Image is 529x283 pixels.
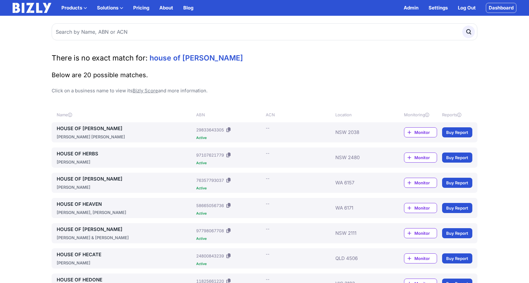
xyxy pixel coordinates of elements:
div: [PERSON_NAME] [57,159,194,165]
span: Monitor [414,255,437,262]
a: HOUSE OF [PERSON_NAME] [57,125,194,132]
a: Log Out [458,4,476,12]
div: Active [196,212,263,215]
div: NSW 2038 [335,125,385,140]
a: Monitor [404,228,437,238]
div: -- [266,276,270,282]
a: Monitor [404,127,437,137]
div: Active [196,161,263,165]
div: 58665056736 [196,202,224,209]
a: HOUSE OF HEAVEN [57,200,194,208]
span: Monitor [414,154,437,161]
a: HOUSE OF HERBS [57,150,194,158]
button: Products [61,4,87,12]
a: Admin [404,4,418,12]
div: NSW 2480 [335,150,385,165]
a: Settings [429,4,448,12]
a: Buy Report [442,153,472,163]
div: 97107621779 [196,152,224,158]
span: house of [PERSON_NAME] [150,54,243,62]
div: -- [266,251,270,257]
a: Dashboard [486,3,516,13]
div: -- [266,175,270,182]
div: [PERSON_NAME], [PERSON_NAME] [57,209,194,216]
a: Monitor [404,203,437,213]
div: NSW 2111 [335,226,385,241]
div: WA 6171 [335,200,385,216]
div: Active [196,187,263,190]
span: Monitor [414,205,437,211]
div: Monitoring [404,112,437,118]
div: -- [266,226,270,232]
span: Monitor [414,180,437,186]
div: [PERSON_NAME] [57,184,194,190]
span: There is no exact match for: [52,54,148,62]
a: HOUSE OF HECATE [57,251,194,258]
a: About [159,4,173,12]
span: Below are 20 possible matches. [52,71,148,79]
a: HOUSE OF [PERSON_NAME] [57,175,194,183]
button: Solutions [97,4,123,12]
div: -- [266,150,270,156]
a: Monitor [404,253,437,263]
div: 29833643305 [196,127,224,133]
a: Blog [183,4,193,12]
div: 76357793037 [196,177,224,183]
a: Buy Report [442,253,472,263]
a: Pricing [133,4,149,12]
a: Buy Report [442,203,472,213]
div: WA 6157 [335,175,385,190]
div: Active [196,136,263,140]
a: Monitor [404,153,437,163]
div: ABN [196,112,263,118]
span: Monitor [414,230,437,236]
a: HOUSE OF [PERSON_NAME] [57,226,194,233]
div: [PERSON_NAME] & [PERSON_NAME] [57,234,194,241]
a: Buy Report [442,228,472,238]
div: Active [196,262,263,266]
a: Buy Report [442,127,472,137]
div: 97798067708 [196,228,224,234]
div: Location [335,112,385,118]
div: Active [196,237,263,240]
p: Click on a business name to view its and more information. [52,87,477,95]
div: -- [266,125,270,131]
div: ACN [266,112,333,118]
div: Name [57,112,194,118]
a: Bizly Score [133,88,158,94]
div: -- [266,200,270,207]
div: QLD 4506 [335,251,385,266]
div: [PERSON_NAME] [PERSON_NAME] [57,134,194,140]
div: [PERSON_NAME] [57,260,194,266]
input: Search by Name, ABN or ACN [52,23,477,40]
div: Reports [442,112,472,118]
a: Monitor [404,178,437,188]
div: 24800843239 [196,253,224,259]
span: Monitor [414,129,437,136]
a: Buy Report [442,178,472,188]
